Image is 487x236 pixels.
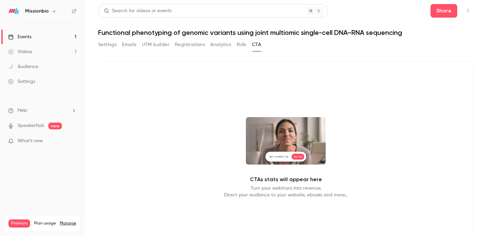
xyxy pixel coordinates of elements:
p: Turn your webinars into revenue. Direct your audience to your website, ebooks and more... [224,185,348,198]
button: Share [431,4,457,18]
span: Premium [8,219,30,228]
a: Manage [60,221,76,226]
div: Audience [8,63,38,70]
button: Polls [237,39,247,50]
button: Emails [122,39,136,50]
span: What's new [18,137,43,145]
button: Registrations [175,39,205,50]
div: Search for videos or events [104,7,171,15]
a: SpeakerHub [18,122,44,129]
div: Settings [8,78,35,85]
button: CTA [252,39,261,50]
iframe: Noticeable Trigger [68,138,76,144]
button: Settings [98,39,117,50]
div: Videos [8,48,32,55]
button: Analytics [210,39,231,50]
li: help-dropdown-opener [8,107,76,114]
h1: Functional phenotyping of genomic variants using joint multiomic single-cell DNA–RNA sequencing [98,28,473,37]
span: Plan usage [34,221,56,226]
button: UTM builder [142,39,169,50]
span: Help [18,107,27,114]
div: Events [8,34,31,40]
span: new [48,123,62,129]
img: Missionbio [8,6,19,17]
h6: Missionbio [25,8,49,15]
p: CTAs stats will appear here [250,175,322,184]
